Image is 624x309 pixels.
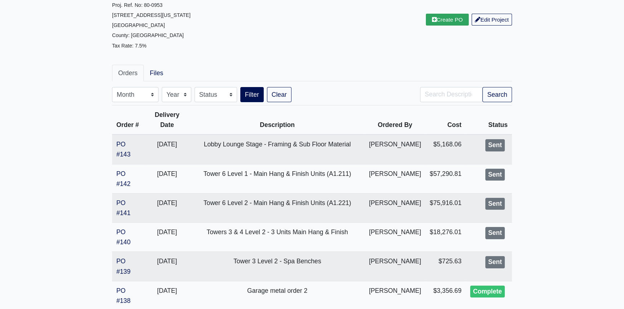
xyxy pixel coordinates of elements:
[144,252,190,281] td: [DATE]
[365,135,425,164] td: [PERSON_NAME]
[472,14,512,26] a: Edit Project
[112,32,184,38] small: County: [GEOGRAPHIC_DATA]
[365,252,425,281] td: [PERSON_NAME]
[190,164,365,193] td: Tower 6 Level 1 - Main Hang & Finish Units (A1.211)
[425,193,466,222] td: $75,916.01
[112,12,191,18] small: [STREET_ADDRESS][US_STATE]
[485,139,505,151] div: Sent
[466,105,512,135] th: Status
[116,258,130,275] a: PO #139
[144,135,190,164] td: [DATE]
[365,193,425,222] td: [PERSON_NAME]
[485,256,505,268] div: Sent
[485,227,505,239] div: Sent
[116,170,130,187] a: PO #142
[112,2,162,8] small: Proj. Ref. No: 80-0953
[112,65,144,81] a: Orders
[144,223,190,252] td: [DATE]
[190,223,365,252] td: Towers 3 & 4 Level 2 - 3 Units Main Hang & Finish
[425,252,466,281] td: $725.63
[485,169,505,181] div: Sent
[190,135,365,164] td: Lobby Lounge Stage - Framing & Sub Floor Material
[267,87,291,102] a: Clear
[426,14,469,26] a: Create PO
[116,141,130,158] a: PO #143
[116,199,130,217] a: PO #141
[425,135,466,164] td: $5,168.06
[190,193,365,222] td: Tower 6 Level 2 - Main Hang & Finish Units (A1.221)
[116,287,130,304] a: PO #138
[485,198,505,210] div: Sent
[190,252,365,281] td: Tower 3 Level 2 - Spa Benches
[112,105,144,135] th: Order #
[482,87,512,102] button: Search
[112,22,165,28] small: [GEOGRAPHIC_DATA]
[365,105,425,135] th: Ordered By
[365,164,425,193] td: [PERSON_NAME]
[470,286,505,298] div: Complete
[144,105,190,135] th: Delivery Date
[240,87,264,102] button: Filter
[144,164,190,193] td: [DATE]
[116,228,130,246] a: PO #140
[144,65,169,81] a: Files
[365,223,425,252] td: [PERSON_NAME]
[425,105,466,135] th: Cost
[190,105,365,135] th: Description
[112,43,146,49] small: Tax Rate: 7.5%
[144,193,190,222] td: [DATE]
[425,223,466,252] td: $18,276.01
[420,87,482,102] input: Search
[425,164,466,193] td: $57,290.81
